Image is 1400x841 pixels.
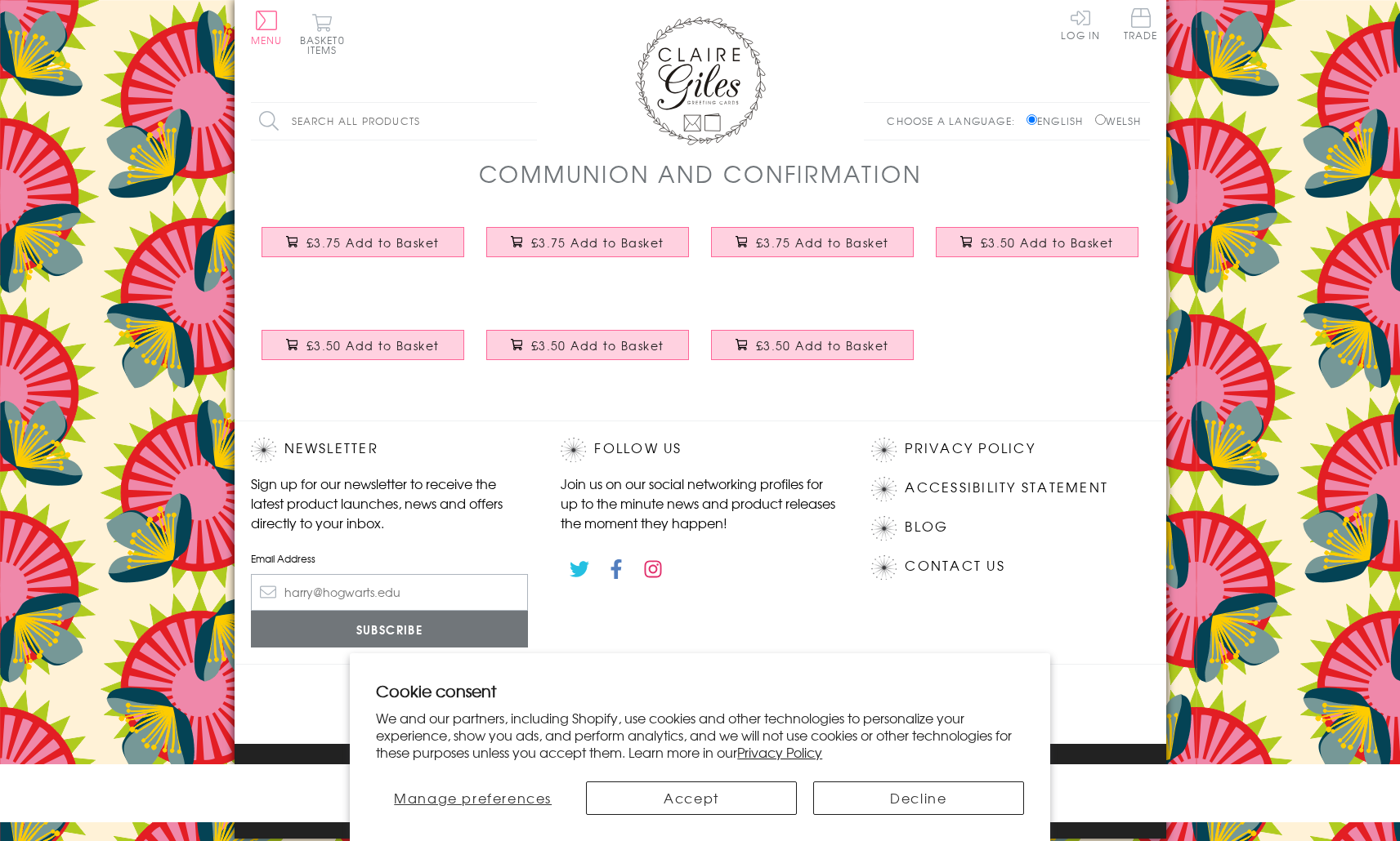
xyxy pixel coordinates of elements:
[486,227,689,257] button: £3.75 Add to Basket
[700,318,925,388] a: First Holy Communion Card, Pink Cross, embellished with a fabric butterfly £3.50 Add to Basket
[251,103,537,140] input: Search all products
[586,781,797,815] button: Accept
[476,318,700,388] a: First Holy Communion Card, Blue Cross, Embellished with a shiny padded star £3.50 Add to Basket
[479,157,922,190] h1: Communion and Confirmation
[376,710,1024,760] p: We and our partners, including Shopify, use cookies and other technologies to personalize your ex...
[905,438,1035,460] a: Privacy Policy
[300,13,345,55] button: Basket0 items
[306,234,440,251] span: £3.75 Add to Basket
[1124,8,1158,43] a: Trade
[251,438,529,462] h2: Newsletter
[737,742,822,762] a: Privacy Policy
[925,215,1150,285] a: Confirmation Congratulations Card, Blue Dove, Embellished with a padded star £3.50 Add to Basket
[1095,113,1142,128] label: Welsh
[251,215,476,285] a: First Holy Communion Card, Blue Flowers, Embellished with pompoms £3.75 Add to Basket
[905,516,948,538] a: Blog
[981,234,1114,251] span: £3.50 Add to Basket
[1027,114,1037,125] input: English
[561,438,839,462] h2: Follow Us
[531,337,664,354] span: £3.50 Add to Basket
[711,330,914,360] button: £3.50 Add to Basket
[306,337,440,354] span: £3.50 Add to Basket
[376,781,570,815] button: Manage preferences
[756,337,889,354] span: £3.50 Add to Basket
[1027,113,1091,128] label: English
[700,215,925,285] a: Religious Occassions Card, Beads, First Holy Communion, Embellished with pompoms £3.75 Add to Basket
[905,555,1004,577] a: Contact Us
[1061,8,1100,40] a: Log In
[251,33,283,47] span: Menu
[711,227,914,257] button: £3.75 Add to Basket
[486,330,689,360] button: £3.50 Add to Basket
[251,574,529,611] input: harry@hogwarts.edu
[251,318,476,388] a: Confirmation Congratulations Card, Pink Dove, Embellished with a padded star £3.50 Add to Basket
[905,477,1108,499] a: Accessibility Statement
[251,11,283,45] button: Menu
[476,215,700,285] a: First Holy Communion Card, Pink Flowers, Embellished with pompoms £3.75 Add to Basket
[251,474,529,532] p: Sign up for our newsletter to receive the latest product launches, news and offers directly to yo...
[936,227,1138,257] button: £3.50 Add to Basket
[262,227,464,257] button: £3.75 Add to Basket
[813,781,1024,815] button: Decline
[251,611,529,647] input: Subscribe
[756,234,889,251] span: £3.75 Add to Basket
[1124,8,1158,40] span: Trade
[531,234,664,251] span: £3.75 Add to Basket
[376,679,1024,702] h2: Cookie consent
[1095,114,1106,125] input: Welsh
[251,551,529,566] label: Email Address
[561,474,839,532] p: Join us on our social networking profiles for up to the minute news and product releases the mome...
[521,103,537,140] input: Search
[887,113,1023,128] p: Choose a language:
[394,788,552,808] span: Manage preferences
[307,33,345,57] span: 0 items
[262,330,464,360] button: £3.50 Add to Basket
[635,16,766,145] img: Claire Giles Greetings Cards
